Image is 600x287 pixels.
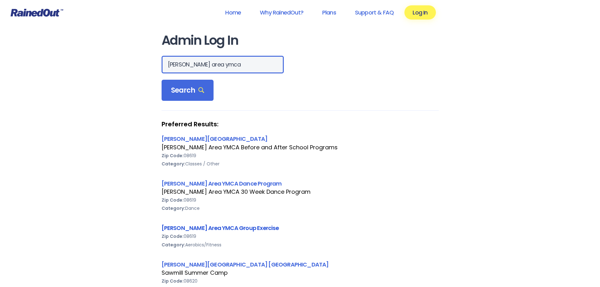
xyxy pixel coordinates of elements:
[162,152,439,160] div: 08619
[162,197,184,203] b: Zip Code:
[404,5,436,20] a: Log In
[162,205,185,211] b: Category:
[162,269,439,277] div: Sawmill Summer Camp
[252,5,311,20] a: Why RainedOut?
[162,233,184,239] b: Zip Code:
[162,135,439,143] div: [PERSON_NAME][GEOGRAPHIC_DATA]
[162,56,284,73] input: Search Orgs…
[347,5,402,20] a: Support & FAQ
[162,242,185,248] b: Category:
[162,160,439,168] div: Classes / Other
[162,277,439,285] div: 08620
[162,161,185,167] b: Category:
[162,179,439,188] div: [PERSON_NAME] Area YMCA Dance Program
[162,152,184,159] b: Zip Code:
[162,261,329,268] a: [PERSON_NAME][GEOGRAPHIC_DATA] [GEOGRAPHIC_DATA]
[162,196,439,204] div: 08619
[162,260,439,269] div: [PERSON_NAME][GEOGRAPHIC_DATA] [GEOGRAPHIC_DATA]
[162,224,279,232] a: [PERSON_NAME] Area YMCA Group Exercise
[162,232,439,240] div: 08619
[217,5,249,20] a: Home
[314,5,344,20] a: Plans
[162,143,439,152] div: [PERSON_NAME] Area YMCA Before and After School Programs
[162,120,439,128] strong: Preferred Results:
[162,241,439,249] div: Aerobics/Fitness
[162,135,268,143] a: [PERSON_NAME][GEOGRAPHIC_DATA]
[162,224,439,232] div: [PERSON_NAME] Area YMCA Group Exercise
[171,86,204,95] span: Search
[162,278,184,284] b: Zip Code:
[162,180,282,187] a: [PERSON_NAME] Area YMCA Dance Program
[162,188,439,196] div: [PERSON_NAME] Area YMCA 30 Week Dance Program
[162,33,439,48] h1: Admin Log In
[162,204,439,212] div: Dance
[162,80,214,101] div: Search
